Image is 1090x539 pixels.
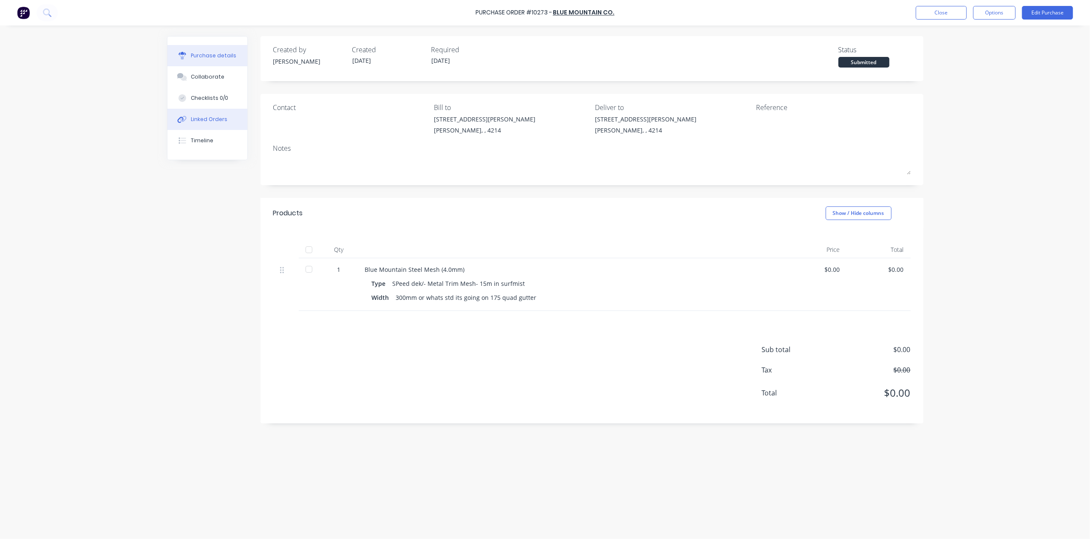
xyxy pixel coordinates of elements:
[838,45,911,55] div: Status
[273,45,345,55] div: Created by
[372,291,396,304] div: Width
[762,388,826,398] span: Total
[553,8,614,17] a: Blue Mountain Co.
[847,241,911,258] div: Total
[372,277,393,290] div: Type
[365,265,776,274] div: Blue Mountain Steel Mesh (4.0mm)
[434,126,535,135] div: [PERSON_NAME], , 4214
[434,102,589,113] div: Bill to
[273,143,911,153] div: Notes
[756,102,911,113] div: Reference
[320,241,358,258] div: Qty
[431,45,504,55] div: Required
[595,115,696,124] div: [STREET_ADDRESS][PERSON_NAME]
[17,6,30,19] img: Factory
[762,365,826,375] span: Tax
[273,57,345,66] div: [PERSON_NAME]
[191,116,227,123] div: Linked Orders
[273,208,303,218] div: Products
[1022,6,1073,20] button: Edit Purchase
[191,137,213,144] div: Timeline
[916,6,967,20] button: Close
[167,130,247,151] button: Timeline
[595,102,750,113] div: Deliver to
[327,265,351,274] div: 1
[167,109,247,130] button: Linked Orders
[167,66,247,87] button: Collaborate
[826,344,911,355] span: $0.00
[191,94,228,102] div: Checklists 0/0
[838,57,889,68] div: Submitted
[826,385,911,401] span: $0.00
[826,206,892,220] button: Show / Hide columns
[393,277,525,290] div: SPeed dek/- Metal Trim Mesh- 15m in surfmist
[191,73,224,81] div: Collaborate
[434,115,535,124] div: [STREET_ADDRESS][PERSON_NAME]
[854,265,904,274] div: $0.00
[167,45,247,66] button: Purchase details
[595,126,696,135] div: [PERSON_NAME], , 4214
[396,291,537,304] div: 300mm or whats std its going on 175 quad gutter
[167,87,247,109] button: Checklists 0/0
[476,8,552,17] div: Purchase Order #10273 -
[191,52,236,59] div: Purchase details
[973,6,1016,20] button: Options
[352,45,425,55] div: Created
[273,102,428,113] div: Contact
[762,344,826,355] span: Sub total
[826,365,911,375] span: $0.00
[790,265,840,274] div: $0.00
[783,241,847,258] div: Price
